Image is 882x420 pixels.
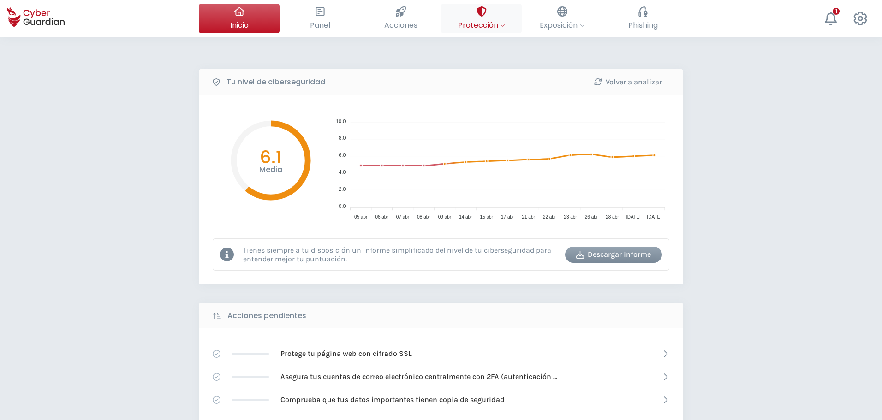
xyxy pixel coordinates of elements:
div: Volver a analizar [586,77,669,88]
div: 1 [833,8,840,15]
b: Acciones pendientes [227,310,306,321]
tspan: 05 abr [354,214,368,219]
button: Protección [441,4,522,33]
tspan: 26 abr [585,214,598,219]
tspan: 2.0 [339,186,346,192]
p: Asegura tus cuentas de correo electrónico centralmente con 2FA (autenticación [PERSON_NAME] factor) [280,372,557,382]
button: Phishing [602,4,683,33]
tspan: [DATE] [626,214,641,219]
tspan: 0.0 [339,203,346,209]
tspan: 10.0 [336,118,346,124]
b: Tu nivel de ciberseguridad [226,77,325,88]
span: Protección [458,19,505,31]
p: Tienes siempre a tu disposición un informe simplificado del nivel de tu ciberseguridad para enten... [243,246,558,263]
tspan: 4.0 [339,169,346,175]
p: Protege tu página web con cifrado SSL [280,349,412,359]
tspan: 14 abr [459,214,472,219]
tspan: 6.0 [339,152,346,158]
button: Volver a analizar [579,74,676,90]
tspan: 06 abr [375,214,388,219]
span: Phishing [628,19,658,31]
span: Exposición [540,19,584,31]
tspan: 17 abr [501,214,514,219]
span: Acciones [384,19,417,31]
button: Inicio [199,4,280,33]
tspan: 21 abr [522,214,535,219]
button: Acciones [360,4,441,33]
div: Descargar informe [572,249,655,260]
span: Panel [310,19,330,31]
tspan: 09 abr [438,214,452,219]
tspan: 22 abr [543,214,556,219]
tspan: 15 abr [480,214,494,219]
button: Descargar informe [565,247,662,263]
button: Exposición [522,4,602,33]
tspan: 28 abr [606,214,619,219]
tspan: [DATE] [647,214,662,219]
button: Panel [280,4,360,33]
tspan: 8.0 [339,135,346,141]
tspan: 08 abr [417,214,430,219]
tspan: 07 abr [396,214,410,219]
tspan: 23 abr [564,214,577,219]
p: Comprueba que tus datos importantes tienen copia de seguridad [280,395,505,405]
span: Inicio [230,19,249,31]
